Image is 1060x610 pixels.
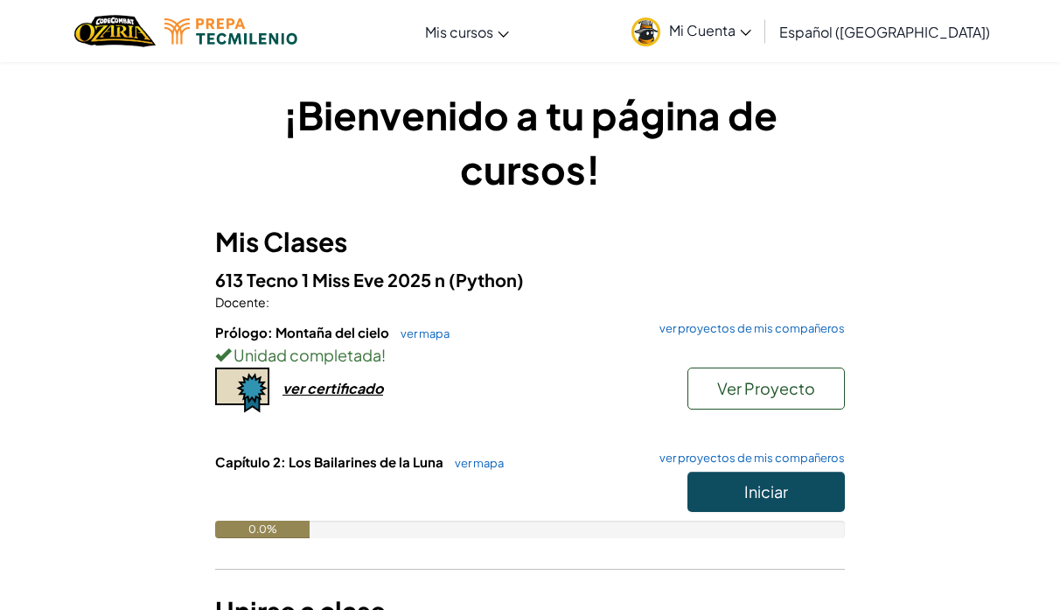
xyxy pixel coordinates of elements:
[282,379,383,397] div: ver certificado
[74,13,156,49] img: Home
[651,452,845,464] a: ver proyectos de mis compañeros
[164,18,297,45] img: Tecmilenio logo
[779,23,990,41] span: Español ([GEOGRAPHIC_DATA])
[231,345,381,365] span: Unidad completada
[446,456,504,470] a: ver mapa
[215,88,845,196] h1: ¡Bienvenido a tu página de cursos!
[215,368,269,413] img: certificate-icon.png
[687,472,845,512] button: Iniciar
[449,269,524,291] span: (Python)
[392,326,450,340] a: ver mapa
[215,379,383,397] a: ver certificado
[215,294,266,310] span: Docente
[623,4,760,59] a: Mi Cuenta
[771,8,999,55] a: Español ([GEOGRAPHIC_DATA])
[215,269,449,291] span: 613 Tecno 1 Miss Eve 2025 n
[215,521,310,538] div: 0.0%
[215,222,845,262] h3: Mis Clases
[744,481,788,501] span: Iniciar
[381,345,386,365] span: !
[215,324,392,340] span: Prólogo: Montaña del cielo
[416,8,518,55] a: Mis cursos
[717,378,815,398] span: Ver Proyecto
[687,368,845,410] button: Ver Proyecto
[669,21,751,39] span: Mi Cuenta
[425,23,493,41] span: Mis cursos
[631,18,660,46] img: avatar
[651,323,845,334] a: ver proyectos de mis compañeros
[215,453,446,470] span: Capítulo 2: Los Bailarines de la Luna
[266,294,269,310] span: :
[74,13,156,49] a: Ozaria by CodeCombat logo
